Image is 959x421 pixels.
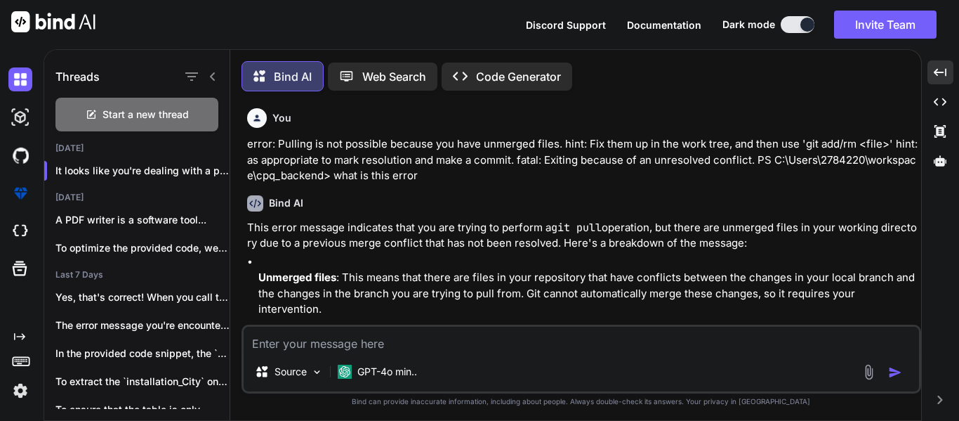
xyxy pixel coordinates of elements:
[242,396,921,407] p: Bind can provide inaccurate information, including about people. Always double-check its answers....
[861,364,877,380] img: attachment
[247,136,918,184] p: error: Pulling is not possible because you have unmerged files. hint: Fix them up in the work tre...
[627,18,701,32] button: Documentation
[526,18,606,32] button: Discord Support
[888,365,902,380] img: icon
[8,181,32,205] img: premium
[269,196,303,210] h6: Bind AI
[311,366,323,378] img: Pick Models
[8,105,32,129] img: darkAi-studio
[55,318,230,332] p: The error message you're encountering, which indicates...
[11,11,95,32] img: Bind AI
[476,68,561,85] p: Code Generator
[338,365,352,379] img: GPT-4o mini
[55,241,230,255] p: To optimize the provided code, we can...
[44,143,230,154] h2: [DATE]
[55,213,230,227] p: A PDF writer is a software tool...
[357,365,417,379] p: GPT-4o min..
[275,365,307,379] p: Source
[8,379,32,403] img: settings
[8,219,32,243] img: cloudideIcon
[526,19,606,31] span: Discord Support
[8,143,32,167] img: githubDark
[272,111,291,125] h6: You
[834,11,937,39] button: Invite Team
[44,192,230,203] h2: [DATE]
[102,108,189,122] span: Start a new thread
[55,403,230,417] p: To ensure that the table is only...
[247,220,918,252] p: This error message indicates that you are trying to perform a operation, but there are unmerged f...
[274,68,312,85] p: Bind AI
[551,221,602,235] code: git pull
[8,67,32,91] img: darkChat
[55,375,230,389] p: To extract the `installation_City` only if it...
[627,19,701,31] span: Documentation
[44,269,230,280] h2: Last 7 Days
[258,270,918,318] p: : This means that there are files in your repository that have conflicts between the changes in y...
[55,346,230,361] p: In the provided code snippet, the `finalPricingMap`...
[55,290,230,304] p: Yes, that's correct! When you call the...
[258,271,336,284] strong: Unmerged files
[362,68,426,85] p: Web Search
[55,68,100,85] h1: Threads
[55,164,230,178] p: It looks like you're dealing with a prob...
[722,18,775,32] span: Dark mode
